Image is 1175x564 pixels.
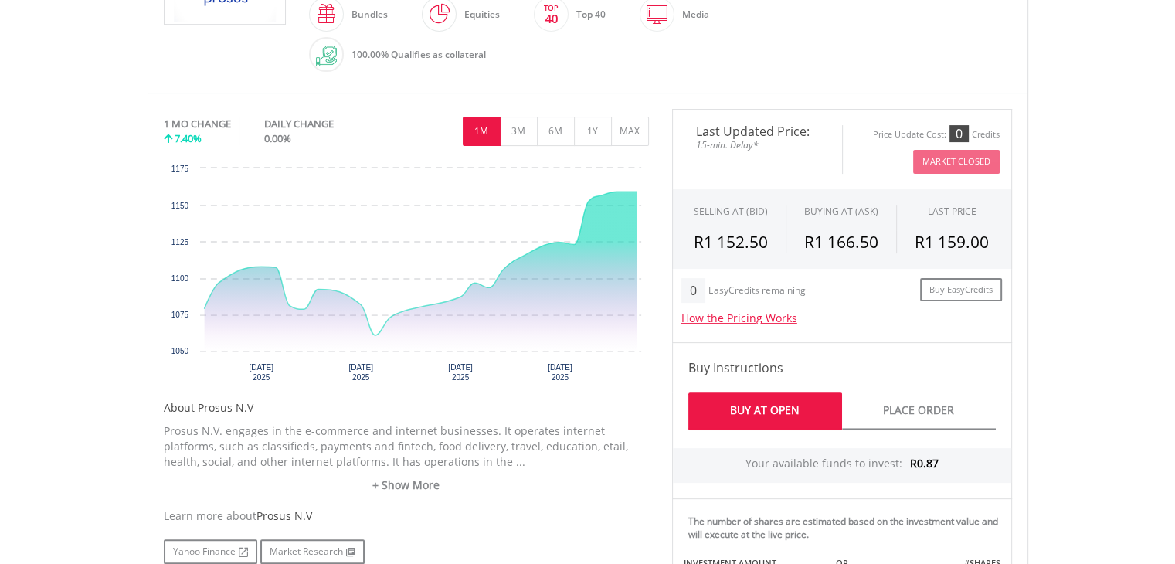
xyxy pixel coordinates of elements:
[842,392,996,430] a: Place Order
[463,117,501,146] button: 1M
[949,125,969,142] div: 0
[348,363,373,382] text: [DATE] 2025
[684,125,830,138] span: Last Updated Price:
[684,138,830,152] span: 15-min. Delay*
[264,131,291,145] span: 0.00%
[611,117,649,146] button: MAX
[928,205,976,218] div: LAST PRICE
[972,129,1000,141] div: Credits
[249,363,273,382] text: [DATE] 2025
[164,161,649,392] div: Chart. Highcharts interactive chart.
[171,165,188,173] text: 1175
[448,363,473,382] text: [DATE] 2025
[171,347,188,355] text: 1050
[920,278,1002,302] a: Buy EasyCredits
[915,231,989,253] span: R1 159.00
[681,311,797,325] a: How the Pricing Works
[708,285,806,298] div: EasyCredits remaining
[910,456,939,471] span: R0.87
[171,274,188,283] text: 1100
[351,48,486,61] span: 100.00% Qualifies as collateral
[164,508,649,524] div: Learn more about
[694,231,768,253] span: R1 152.50
[873,129,946,141] div: Price Update Cost:
[256,508,312,523] span: Prosus N.V
[913,150,1000,174] button: Market Closed
[688,358,996,377] h4: Buy Instructions
[171,202,188,210] text: 1150
[164,400,649,416] h5: About Prosus N.V
[164,539,257,564] a: Yahoo Finance
[175,131,202,145] span: 7.40%
[681,278,705,303] div: 0
[673,448,1011,483] div: Your available funds to invest:
[260,539,365,564] a: Market Research
[164,161,649,392] svg: Interactive chart
[500,117,538,146] button: 3M
[164,477,649,493] a: + Show More
[548,363,572,382] text: [DATE] 2025
[537,117,575,146] button: 6M
[171,238,188,246] text: 1125
[688,515,1005,541] div: The number of shares are estimated based on the investment value and will execute at the live price.
[694,205,768,218] div: SELLING AT (BID)
[164,423,649,470] p: Prosus N.V. engages in the e-commerce and internet businesses. It operates internet platforms, su...
[688,392,842,430] a: Buy At Open
[164,117,231,131] div: 1 MO CHANGE
[264,117,385,131] div: DAILY CHANGE
[804,231,878,253] span: R1 166.50
[804,205,878,218] span: BUYING AT (ASK)
[574,117,612,146] button: 1Y
[316,46,337,66] img: collateral-qualifying-green.svg
[171,311,188,319] text: 1075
